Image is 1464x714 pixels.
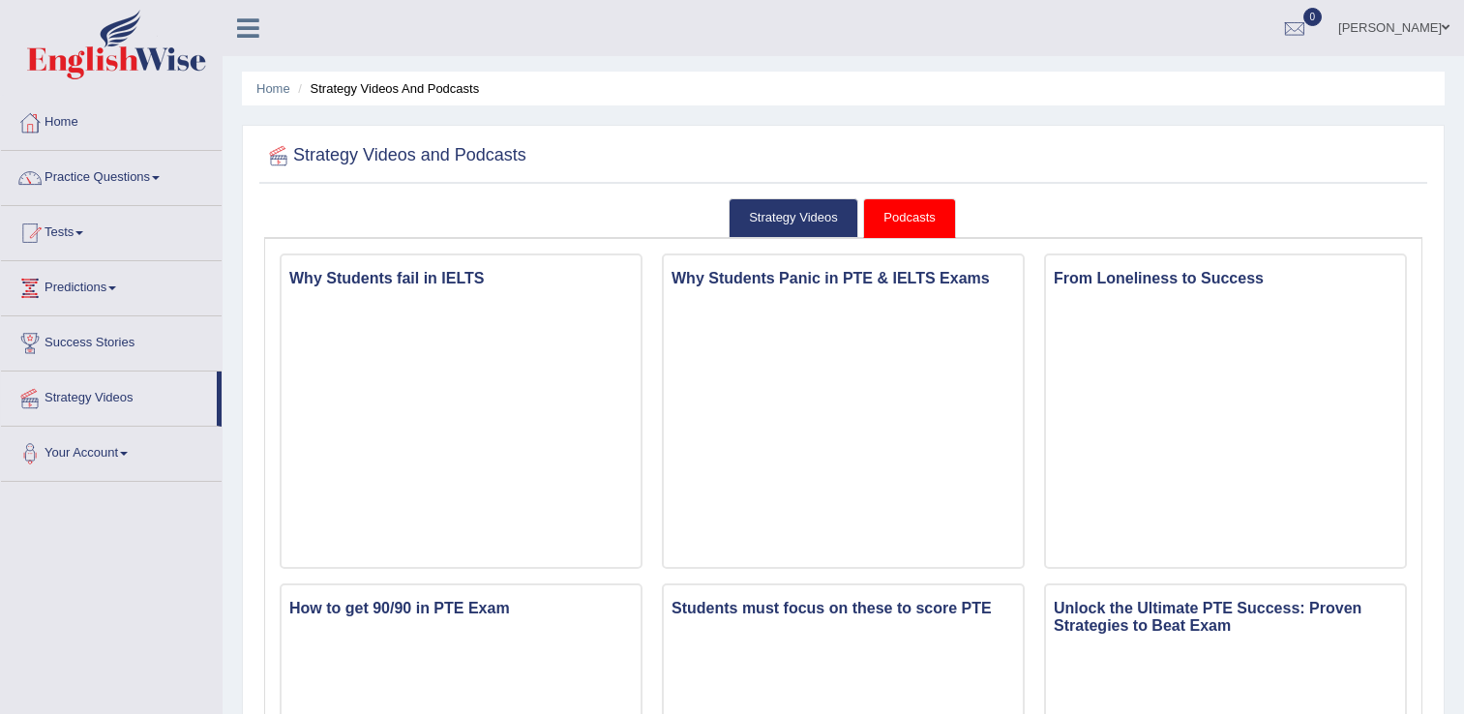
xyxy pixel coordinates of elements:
a: Practice Questions [1,151,222,199]
h3: How to get 90/90 in PTE Exam [282,595,641,622]
a: Strategy Videos [1,372,217,420]
a: Tests [1,206,222,254]
a: Success Stories [1,316,222,365]
h3: Students must focus on these to score PTE [664,595,1023,622]
h3: Why Students Panic in PTE & IELTS Exams [664,265,1023,292]
a: Predictions [1,261,222,310]
li: Strategy Videos and Podcasts [293,79,479,98]
h3: Unlock the Ultimate PTE Success: Proven Strategies to Beat Exam [1046,595,1405,639]
a: Podcasts [863,198,955,238]
h2: Strategy Videos and Podcasts [264,141,526,170]
h3: Why Students fail in IELTS [282,265,641,292]
a: Your Account [1,427,222,475]
a: Strategy Videos [729,198,858,238]
h3: From Loneliness to Success [1046,265,1405,292]
span: 0 [1303,8,1323,26]
a: Home [256,81,290,96]
a: Home [1,96,222,144]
